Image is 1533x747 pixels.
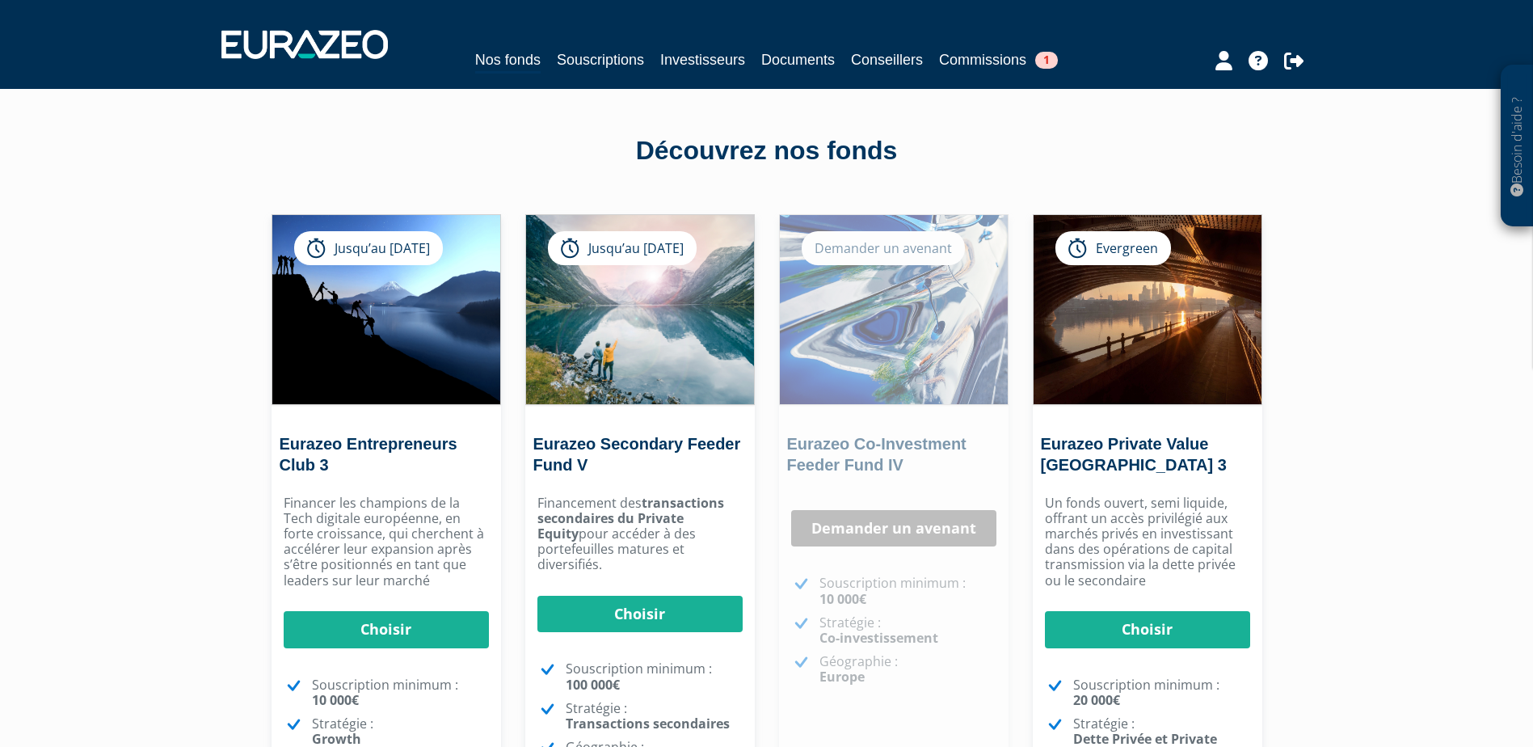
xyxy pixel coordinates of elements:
img: Eurazeo Secondary Feeder Fund V [526,215,754,404]
a: Souscriptions [557,49,644,71]
div: Jusqu’au [DATE] [548,231,697,265]
a: Eurazeo Entrepreneurs Club 3 [280,435,457,474]
a: Choisir [1045,611,1250,648]
a: Eurazeo Secondary Feeder Fund V [533,435,741,474]
strong: 100 000€ [566,676,620,694]
img: Eurazeo Private Value Europe 3 [1034,215,1261,404]
strong: 10 000€ [312,691,359,709]
p: Stratégie : [819,615,996,646]
img: 1732889491-logotype_eurazeo_blanc_rvb.png [221,30,388,59]
p: Stratégie : [566,701,743,732]
a: Demander un avenant [791,510,996,547]
img: Eurazeo Co-Investment Feeder Fund IV [780,215,1008,404]
p: Besoin d'aide ? [1508,74,1527,219]
strong: 20 000€ [1073,691,1120,709]
div: Découvrez nos fonds [306,133,1228,170]
p: Stratégie : [312,716,489,747]
div: Demander un avenant [802,231,965,265]
p: Souscription minimum : [1073,677,1250,708]
strong: Co-investissement [819,629,938,647]
a: Investisseurs [660,49,745,71]
p: Souscription minimum : [566,661,743,692]
p: Souscription minimum : [312,677,489,708]
img: Eurazeo Entrepreneurs Club 3 [272,215,500,404]
a: Choisir [537,596,743,633]
a: Documents [761,49,835,71]
p: Un fonds ouvert, semi liquide, offrant un accès privilégié aux marchés privés en investissant dan... [1045,496,1250,589]
strong: Transactions secondaires [566,715,730,732]
strong: 10 000€ [819,590,866,608]
a: Conseillers [851,49,923,71]
a: Nos fonds [475,49,541,74]
a: Eurazeo Private Value [GEOGRAPHIC_DATA] 3 [1041,435,1227,474]
strong: transactions secondaires du Private Equity [537,494,724,542]
p: Géographie : [819,654,996,685]
p: Souscription minimum : [819,576,996,606]
p: Financement des pour accéder à des portefeuilles matures et diversifiés. [537,496,743,573]
div: Evergreen [1055,231,1171,265]
strong: Europe [819,668,865,686]
p: Financer les champions de la Tech digitale européenne, en forte croissance, qui cherchent à accél... [284,496,489,589]
span: 1 [1035,52,1058,69]
div: Jusqu’au [DATE] [294,231,443,265]
a: Eurazeo Co-Investment Feeder Fund IV [787,435,967,474]
a: Choisir [284,611,489,648]
a: Commissions1 [939,49,1058,71]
